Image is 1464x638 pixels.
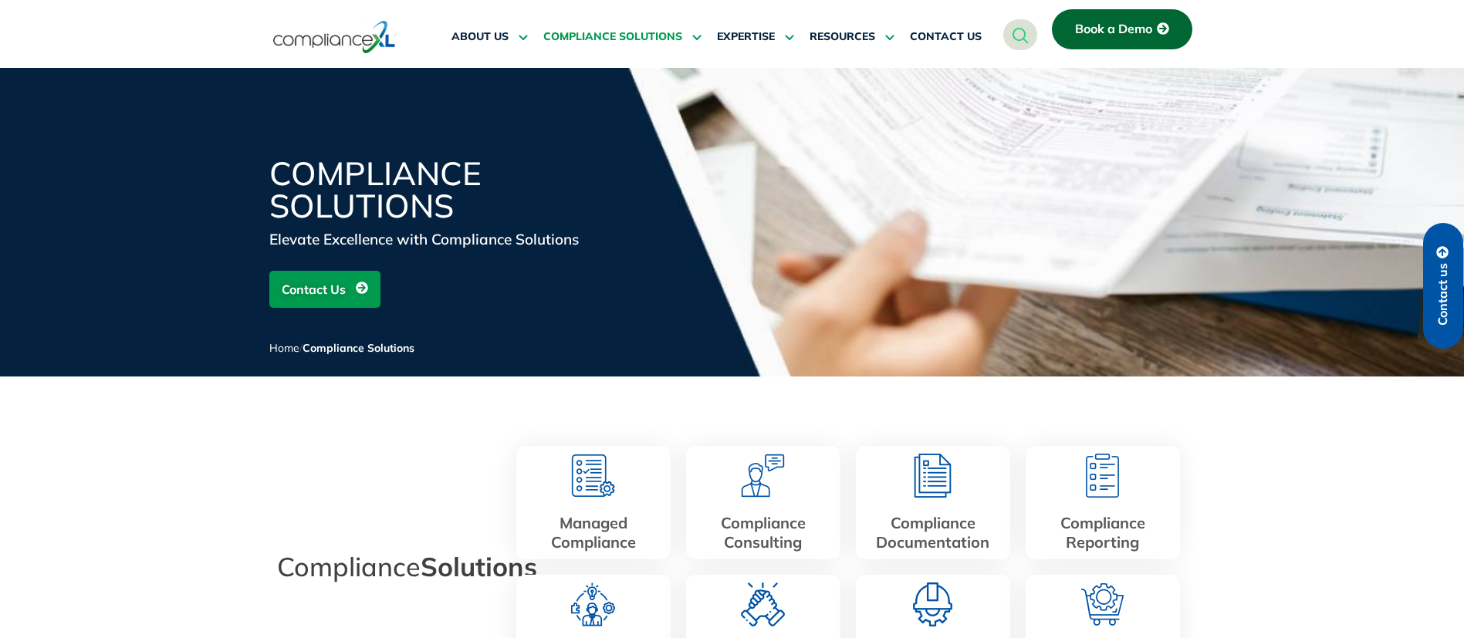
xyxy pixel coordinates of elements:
[269,341,414,355] span: /
[451,30,509,44] span: ABOUT US
[1060,513,1145,552] a: Compliance Reporting
[269,228,640,250] div: Elevate Excellence with Compliance Solutions
[303,341,414,355] span: Compliance Solutions
[810,30,875,44] span: RESOURCES
[543,19,702,56] a: COMPLIANCE SOLUTIONS
[451,19,528,56] a: ABOUT US
[273,19,396,55] img: logo-one.svg
[910,30,982,44] span: CONTACT US
[282,275,346,304] span: Contact Us
[277,552,493,582] h2: Compliance
[1423,223,1463,349] a: Contact us
[1052,9,1192,49] a: Book a Demo
[717,19,794,56] a: EXPERTISE
[876,513,989,552] a: Compliance Documentation
[810,19,894,56] a: RESOURCES
[717,30,775,44] span: EXPERTISE
[543,30,682,44] span: COMPLIANCE SOLUTIONS
[1003,19,1037,50] a: navsearch-button
[269,271,380,308] a: Contact Us
[551,513,636,552] a: Managed Compliance
[421,550,537,583] b: Solutions
[721,513,806,552] a: Compliance Consulting
[1075,22,1152,36] span: Book a Demo
[269,341,299,355] a: Home
[910,19,982,56] a: CONTACT US
[1436,263,1450,326] span: Contact us
[269,157,640,222] h1: Compliance Solutions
